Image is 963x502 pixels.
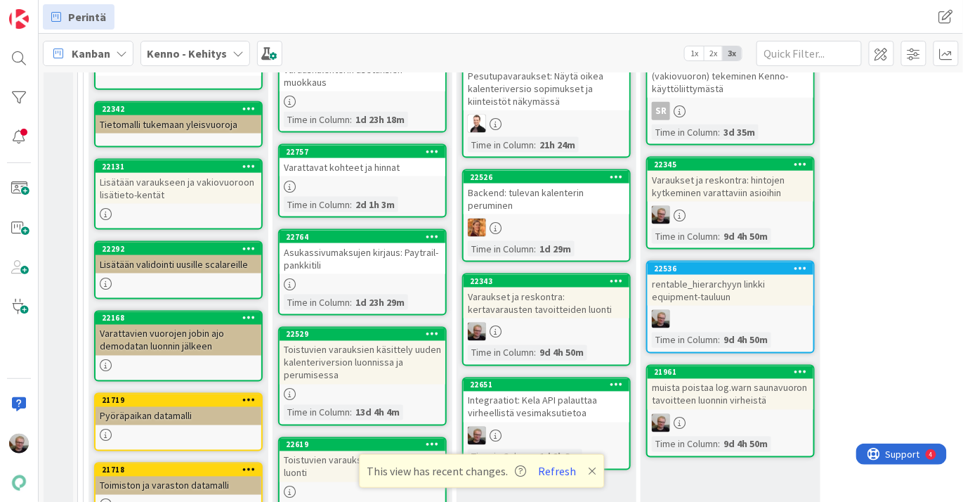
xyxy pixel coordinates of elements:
span: Support [30,2,64,19]
a: 22343Varaukset ja reskontra: kertavarausten tavoitteiden luontiJHTime in Column:9d 4h 50m [462,273,631,366]
input: Quick Filter... [756,41,862,66]
div: Asukassivumaksujen kirjaus: Paytrail-pankkitili [280,243,445,274]
div: 22651 [470,380,629,390]
div: 1d 2h 3m [536,449,582,465]
div: 22619Toistuvien varauksien tavoitteiden luonti [280,439,445,482]
div: 22345 [648,158,813,171]
div: 22131 [102,162,261,172]
div: Time in Column [468,137,534,153]
a: Pesutupavaraus: toistuvan varauksen (vakiovuoron) tekeminen Kenno-käyttöliittymästäSRTime in Colu... [646,40,815,146]
div: 22757Varattavat kohteet ja hinnat [280,146,445,176]
a: 22292Lisätään validointi uusille scalareille [94,241,263,300]
span: : [534,345,536,361]
div: 22168Varattavien vuorojen jobin ajo demodatan luonnin jälkeen [96,312,261,356]
div: 22619 [286,440,445,450]
div: 22292 [102,244,261,254]
div: muista poistaa log.warn saunavuoron tavoitteen luonnin virheistä [648,379,813,410]
div: 22536 [648,262,813,275]
div: Time in Column [284,405,350,420]
img: JH [468,323,486,341]
div: Time in Column [468,449,534,465]
div: 22343 [464,275,629,288]
span: : [718,229,720,244]
div: 22526Backend: tulevan kalenterin peruminen [464,171,629,214]
div: 21719Pyöräpaikan datamalli [96,394,261,425]
div: 22131 [96,160,261,173]
div: Backend: tulevan kalenterin peruminen [464,184,629,214]
div: Varattavien vuorojen jobin ajo demodatan luonnin jälkeen [96,325,261,356]
div: 22342Tietomalli tukemaan yleisvuoroja [96,103,261,134]
div: 22342 [96,103,261,115]
div: Varaukset ja reskontra: kertavarausten tavoitteiden luonti [464,288,629,318]
img: avatar [9,473,29,493]
span: Kanban [72,45,110,62]
div: Time in Column [652,333,718,348]
div: 22343Varaukset ja reskontra: kertavarausten tavoitteiden luonti [464,275,629,318]
a: 22168Varattavien vuorojen jobin ajo demodatan luonnin jälkeen [94,311,263,382]
div: 22343 [470,276,629,286]
span: Perintä [68,8,106,25]
span: : [350,295,352,310]
a: 22342Tietomalli tukemaan yleisvuoroja [94,101,263,148]
div: 22168 [96,312,261,325]
b: Kenno - Kehitys [147,46,227,60]
div: Time in Column [284,295,350,310]
div: TL [464,219,629,237]
span: 1x [685,46,704,60]
div: 22529 [286,330,445,340]
div: 9d 4h 50m [720,333,771,348]
div: Pesutupavaraus: toistuvan varauksen (vakiovuoron) tekeminen Kenno-käyttöliittymästä [648,54,813,98]
div: Tietomalli tukemaan yleisvuoroja [96,115,261,134]
a: 21961muista poistaa log.warn saunavuoron tavoitteen luonnin virheistäJHTime in Column:9d 4h 50m [646,365,815,458]
span: : [718,124,720,140]
span: 2x [704,46,723,60]
div: 22529 [280,328,445,341]
div: 22345Varaukset ja reskontra: hintojen kytkeminen varattaviin asioihin [648,158,813,202]
img: Visit kanbanzone.com [9,9,29,29]
a: 22345Varaukset ja reskontra: hintojen kytkeminen varattaviin asioihinJHTime in Column:9d 4h 50m [646,157,815,250]
div: Time in Column [468,241,534,257]
div: Integraatiot: Kela API palauttaa virheellistä vesimaksutietoa [464,392,629,423]
img: JH [652,310,670,328]
div: Pesutupavaraukset: Näytä oikea kalenteriversio sopimukset ja kiinteistöt näkymässä [464,54,629,110]
span: : [534,241,536,257]
div: rentable_hierarchyyn linkki equipment-tauluun [648,275,813,306]
div: VP [464,115,629,133]
a: Estetään palveluntarjoajien varauskalenterin asetuksien muokkausTime in Column:1d 23h 18m [278,34,447,133]
div: SR [648,102,813,120]
div: JH [464,427,629,445]
a: Perintä [43,4,114,30]
div: Time in Column [284,197,350,212]
div: Time in Column [284,112,350,127]
div: 22536 [654,264,813,273]
a: 22757Varattavat kohteet ja hinnatTime in Column:2d 1h 3m [278,144,447,218]
div: 13d 4h 4m [352,405,403,420]
div: Toimiston ja varaston datamalli [96,477,261,495]
img: VP [468,115,486,133]
img: JH [652,414,670,432]
div: 1d 23h 29m [352,295,408,310]
div: 21719 [96,394,261,407]
div: 22526 [464,171,629,184]
div: JH [464,323,629,341]
div: 22526 [470,172,629,182]
div: 22292Lisätään validointi uusille scalareille [96,243,261,273]
div: 21961muista poistaa log.warn saunavuoron tavoitteen luonnin virheistä [648,366,813,410]
div: Lisätään validointi uusille scalareille [96,255,261,273]
div: 22651 [464,379,629,392]
div: 21718Toimiston ja varaston datamalli [96,464,261,495]
a: 22529Toistuvien varauksien käsittely uuden kalenteriversion luonnissa ja perumisessaTime in Colum... [278,327,447,426]
div: 22757 [280,146,445,158]
img: JH [9,434,29,453]
div: Time in Column [652,124,718,140]
span: : [534,137,536,153]
div: SR [652,102,670,120]
div: 22131Lisätään varaukseen ja vakiovuoroon lisätieto-kentät [96,160,261,204]
a: Pesutupavaraukset: Näytä oikea kalenteriversio sopimukset ja kiinteistöt näkymässäVPTime in Colum... [462,53,631,158]
div: 22529Toistuvien varauksien käsittely uuden kalenteriversion luonnissa ja perumisessa [280,328,445,385]
div: 4 [73,6,77,17]
div: 22764 [286,232,445,242]
div: 22292 [96,243,261,255]
div: 21718 [96,464,261,477]
div: 22536rentable_hierarchyyn linkki equipment-tauluun [648,262,813,306]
